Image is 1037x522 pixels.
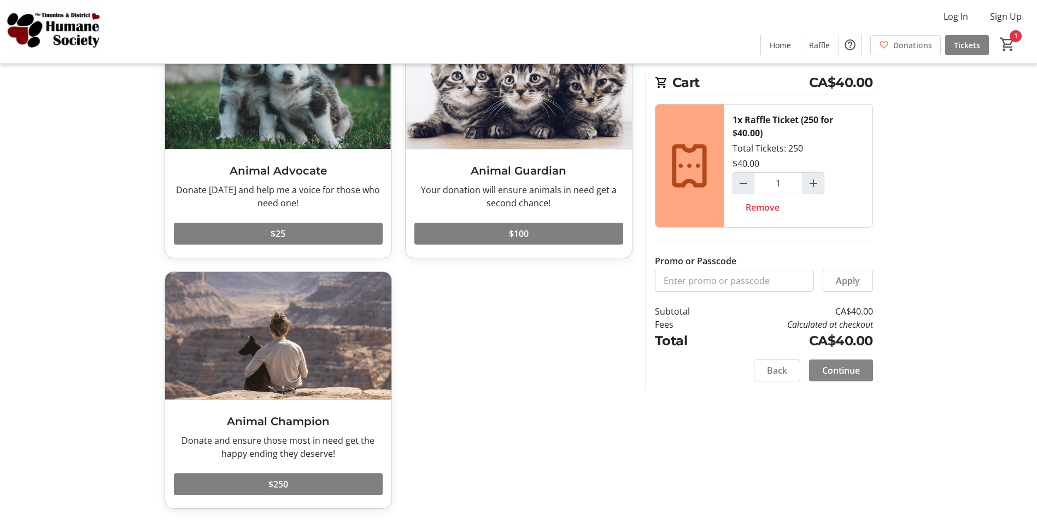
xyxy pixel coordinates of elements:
[944,10,968,23] span: Log In
[7,4,104,59] img: Timmins and District Humane Society's Logo
[870,35,941,55] a: Donations
[981,8,1030,25] button: Sign Up
[718,331,872,351] td: CA$40.00
[268,478,288,491] span: $250
[998,34,1017,54] button: Cart
[733,196,793,218] button: Remove
[935,8,977,25] button: Log In
[174,413,383,430] h3: Animal Champion
[761,35,800,55] a: Home
[893,39,932,51] span: Donations
[839,34,861,56] button: Help
[823,270,873,292] button: Apply
[414,223,623,245] button: $100
[509,227,529,240] span: $100
[655,73,873,95] h2: Cart
[174,223,383,245] button: $25
[733,113,864,140] div: 1x Raffle Ticket (250 for $40.00)
[990,10,1022,23] span: Sign Up
[809,359,873,381] button: Continue
[767,364,787,377] span: Back
[655,305,718,318] td: Subtotal
[406,21,632,149] img: Animal Guardian
[271,227,285,240] span: $25
[746,201,780,214] span: Remove
[800,35,839,55] a: Raffle
[174,163,383,179] h3: Animal Advocate
[655,254,736,268] label: Promo or Passcode
[414,163,623,179] h3: Animal Guardian
[836,274,860,287] span: Apply
[754,359,800,381] button: Back
[754,172,803,194] input: Raffle Ticket (250 for $40.00) Quantity
[803,173,824,194] button: Increment by one
[718,318,872,331] td: Calculated at checkout
[954,39,980,51] span: Tickets
[770,39,791,51] span: Home
[655,331,718,351] td: Total
[822,364,860,377] span: Continue
[655,270,814,292] input: Enter promo or passcode
[174,434,383,460] div: Donate and ensure those most in need get the happy ending they deserve!
[809,39,830,51] span: Raffle
[174,183,383,210] div: Donate [DATE] and help me a voice for those who need one!
[945,35,989,55] a: Tickets
[809,73,873,92] span: CA$40.00
[174,473,383,495] button: $250
[733,173,754,194] button: Decrement by one
[724,105,872,227] div: Total Tickets: 250
[718,305,872,318] td: CA$40.00
[414,183,623,210] div: Your donation will ensure animals in need get a second chance!
[733,157,759,170] div: $40.00
[165,21,391,149] img: Animal Advocate
[655,318,718,331] td: Fees
[165,272,391,399] img: Animal Champion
